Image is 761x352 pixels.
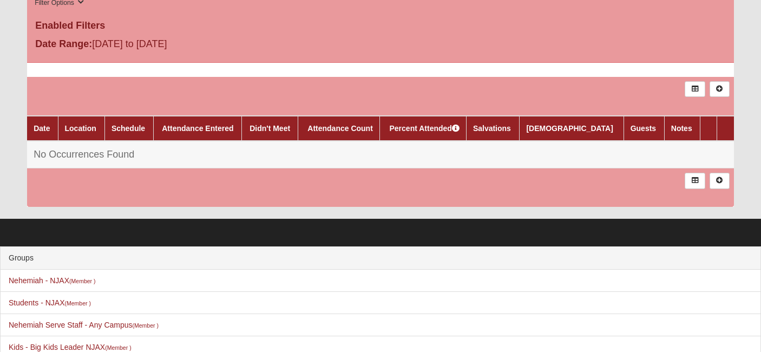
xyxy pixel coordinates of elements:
a: Nehemiah - NJAX(Member ) [9,276,95,285]
a: Date [34,124,50,133]
small: (Member ) [65,300,91,307]
label: Date Range: [35,37,92,51]
a: Alt+N [710,81,730,97]
small: (Member ) [133,322,159,329]
a: Export to Excel [685,81,705,97]
a: Didn't Meet [250,124,290,133]
a: Nehemiah Serve Staff - Any Campus(Member ) [9,321,159,329]
a: Alt+N [710,173,730,188]
a: Schedule [111,124,145,133]
a: Attendance Entered [162,124,233,133]
th: Guests [624,116,664,141]
span: No Occurrences Found [34,149,134,160]
th: Salvations [466,116,520,141]
h4: Enabled Filters [35,20,726,32]
a: Attendance Count [307,124,373,133]
div: [DATE] to [DATE] [27,37,263,54]
a: Students - NJAX(Member ) [9,298,91,307]
a: Export to Excel [685,173,705,188]
a: Percent Attended [389,124,459,133]
a: Location [65,124,96,133]
div: Groups [1,247,760,270]
th: [DEMOGRAPHIC_DATA] [520,116,624,141]
a: Notes [671,124,692,133]
small: (Member ) [69,278,95,284]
